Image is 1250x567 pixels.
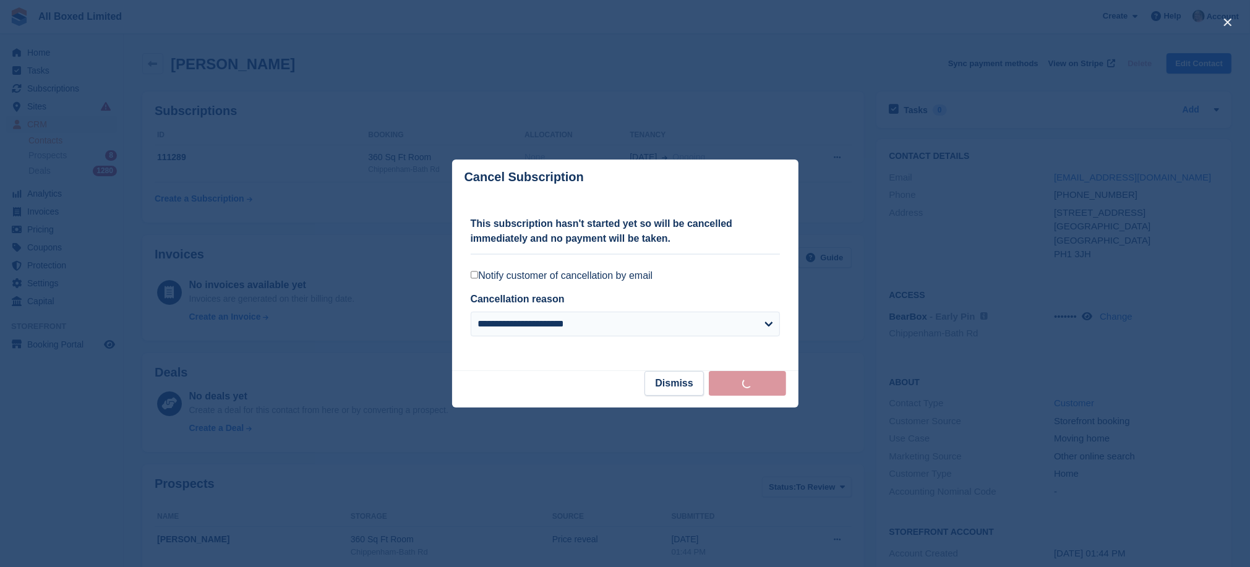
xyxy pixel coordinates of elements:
[1218,12,1238,32] button: close
[644,371,703,396] button: Dismiss
[464,170,584,184] p: Cancel Subscription
[471,270,780,282] label: Notify customer of cancellation by email
[471,271,479,279] input: Notify customer of cancellation by email
[471,294,565,304] label: Cancellation reason
[471,216,780,246] p: This subscription hasn't started yet so will be cancelled immediately and no payment will be taken.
